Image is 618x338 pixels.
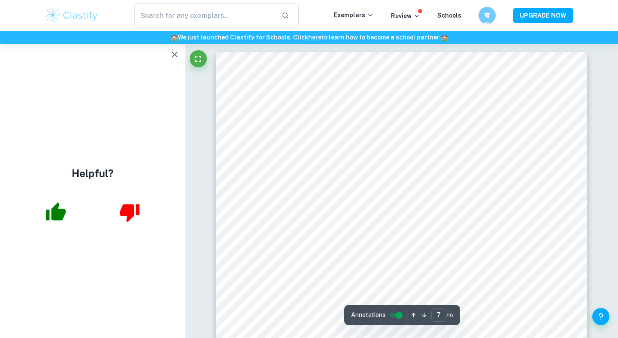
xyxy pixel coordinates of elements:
span: Annotations [351,311,385,320]
a: here [308,34,321,41]
button: 有料 [479,7,496,24]
input: Search for any exemplars... [134,3,275,27]
button: UPGRADE NOW [513,8,573,23]
button: Fullscreen [190,50,207,67]
p: Review [391,11,420,21]
h6: We just launched Clastify for Schools. Click to learn how to become a school partner. [2,33,616,42]
p: Exemplars [334,10,374,20]
a: Schools [437,12,461,19]
span: 🏫 [170,34,178,41]
span: / 16 [446,311,453,319]
h6: 有料 [482,11,492,20]
button: Help and Feedback [592,308,609,325]
img: Clastify logo [45,7,99,24]
span: 🏫 [441,34,448,41]
h4: Helpful? [72,166,114,181]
